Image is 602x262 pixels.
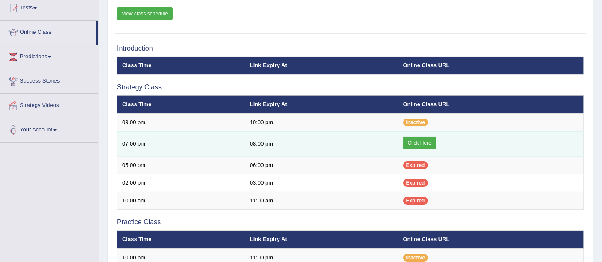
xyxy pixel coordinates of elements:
[0,69,98,91] a: Success Stories
[245,174,398,192] td: 03:00 pm
[117,57,245,74] th: Class Time
[117,131,245,156] td: 07:00 pm
[398,57,584,74] th: Online Class URL
[403,179,428,187] span: Expired
[117,95,245,113] th: Class Time
[245,131,398,156] td: 08:00 pm
[117,83,584,91] h3: Strategy Class
[403,254,428,262] span: Inactive
[117,174,245,192] td: 02:00 pm
[0,45,98,66] a: Predictions
[117,231,245,249] th: Class Time
[0,118,98,140] a: Your Account
[245,95,398,113] th: Link Expiry At
[117,218,584,226] h3: Practice Class
[117,113,245,131] td: 09:00 pm
[403,161,428,169] span: Expired
[117,45,584,52] h3: Introduction
[0,21,96,42] a: Online Class
[403,137,436,149] a: Click Here
[398,95,584,113] th: Online Class URL
[245,156,398,174] td: 06:00 pm
[403,197,428,205] span: Expired
[117,192,245,210] td: 10:00 am
[245,231,398,249] th: Link Expiry At
[245,113,398,131] td: 10:00 pm
[245,192,398,210] td: 11:00 am
[245,57,398,74] th: Link Expiry At
[403,119,428,126] span: Inactive
[398,231,584,249] th: Online Class URL
[117,156,245,174] td: 05:00 pm
[0,94,98,115] a: Strategy Videos
[117,7,173,20] a: View class schedule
